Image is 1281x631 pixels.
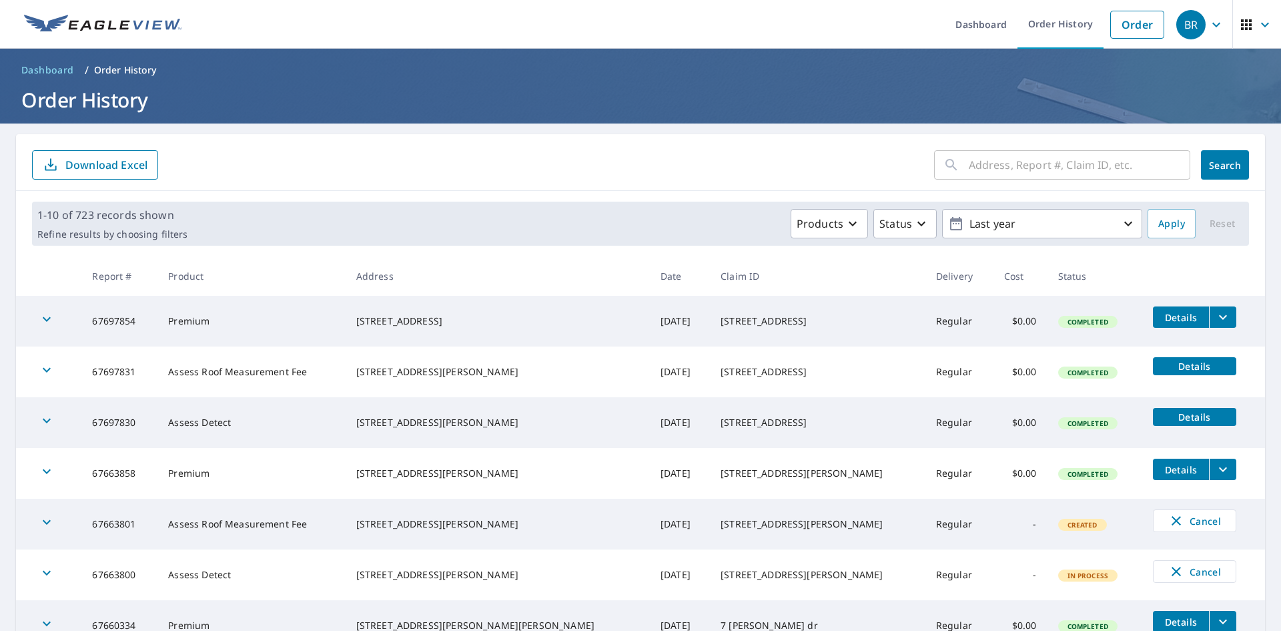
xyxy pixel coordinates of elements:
button: Download Excel [32,150,158,180]
button: Cancel [1153,560,1236,583]
td: [DATE] [650,550,710,600]
td: - [993,550,1047,600]
img: EV Logo [24,15,181,35]
div: [STREET_ADDRESS][PERSON_NAME] [356,365,639,379]
td: $0.00 [993,397,1047,448]
span: Details [1161,311,1201,324]
button: Products [791,209,868,238]
button: Status [873,209,937,238]
th: Date [650,256,710,296]
span: Cancel [1167,564,1222,580]
span: Dashboard [21,63,74,77]
td: [STREET_ADDRESS] [710,397,925,448]
td: Regular [925,499,993,550]
td: Assess Detect [157,397,345,448]
th: Status [1047,256,1142,296]
span: Cancel [1167,513,1222,529]
p: Last year [964,212,1120,236]
p: Refine results by choosing filters [37,228,187,240]
td: [STREET_ADDRESS] [710,296,925,347]
td: Assess Detect [157,550,345,600]
button: detailsBtn-67697831 [1153,357,1236,375]
button: detailsBtn-67697830 [1153,408,1236,426]
td: Assess Roof Measurement Fee [157,347,345,397]
td: $0.00 [993,296,1047,347]
span: Details [1161,411,1228,423]
div: [STREET_ADDRESS] [356,314,639,328]
p: Download Excel [65,158,147,172]
td: [STREET_ADDRESS][PERSON_NAME] [710,499,925,550]
span: Details [1161,463,1201,476]
p: Products [797,216,843,232]
span: Completed [1059,469,1116,479]
p: Order History [94,63,157,77]
button: Search [1201,150,1249,180]
td: Regular [925,448,993,499]
td: 67697831 [81,347,157,397]
a: Dashboard [16,59,79,81]
td: Premium [157,448,345,499]
td: [DATE] [650,347,710,397]
td: Regular [925,550,993,600]
td: $0.00 [993,448,1047,499]
div: BR [1176,10,1206,39]
td: 67697854 [81,296,157,347]
span: Completed [1059,317,1116,327]
nav: breadcrumb [16,59,1265,81]
button: Apply [1148,209,1196,238]
td: 67663800 [81,550,157,600]
span: Completed [1059,419,1116,428]
div: [STREET_ADDRESS][PERSON_NAME] [356,416,639,429]
td: [STREET_ADDRESS][PERSON_NAME] [710,550,925,600]
div: [STREET_ADDRESS][PERSON_NAME] [356,467,639,480]
div: [STREET_ADDRESS][PERSON_NAME] [356,517,639,531]
button: Cancel [1153,509,1236,532]
span: In Process [1059,571,1117,580]
p: 1-10 of 723 records shown [37,207,187,223]
h1: Order History [16,86,1265,114]
span: Details [1161,616,1201,628]
button: filesDropdownBtn-67663858 [1209,459,1236,480]
li: / [85,62,89,78]
a: Order [1110,11,1164,39]
span: Completed [1059,368,1116,377]
button: detailsBtn-67697854 [1153,306,1209,328]
td: - [993,499,1047,550]
div: [STREET_ADDRESS][PERSON_NAME] [356,568,639,582]
td: Regular [925,296,993,347]
td: Assess Roof Measurement Fee [157,499,345,550]
td: [DATE] [650,296,710,347]
td: 67697830 [81,397,157,448]
input: Address, Report #, Claim ID, etc. [969,146,1190,184]
button: detailsBtn-67663858 [1153,459,1209,480]
td: [STREET_ADDRESS][PERSON_NAME] [710,448,925,499]
td: [STREET_ADDRESS] [710,347,925,397]
span: Search [1212,159,1238,172]
td: $0.00 [993,347,1047,397]
th: Report # [81,256,157,296]
th: Product [157,256,345,296]
td: 67663858 [81,448,157,499]
td: Regular [925,397,993,448]
td: 67663801 [81,499,157,550]
button: filesDropdownBtn-67697854 [1209,306,1236,328]
td: [DATE] [650,448,710,499]
th: Address [346,256,650,296]
th: Claim ID [710,256,925,296]
td: [DATE] [650,499,710,550]
p: Status [879,216,912,232]
span: Apply [1158,216,1185,232]
th: Cost [993,256,1047,296]
span: Completed [1059,622,1116,631]
td: Premium [157,296,345,347]
th: Delivery [925,256,993,296]
button: Last year [942,209,1142,238]
span: Details [1161,360,1228,373]
td: Regular [925,347,993,397]
td: [DATE] [650,397,710,448]
span: Created [1059,520,1106,530]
